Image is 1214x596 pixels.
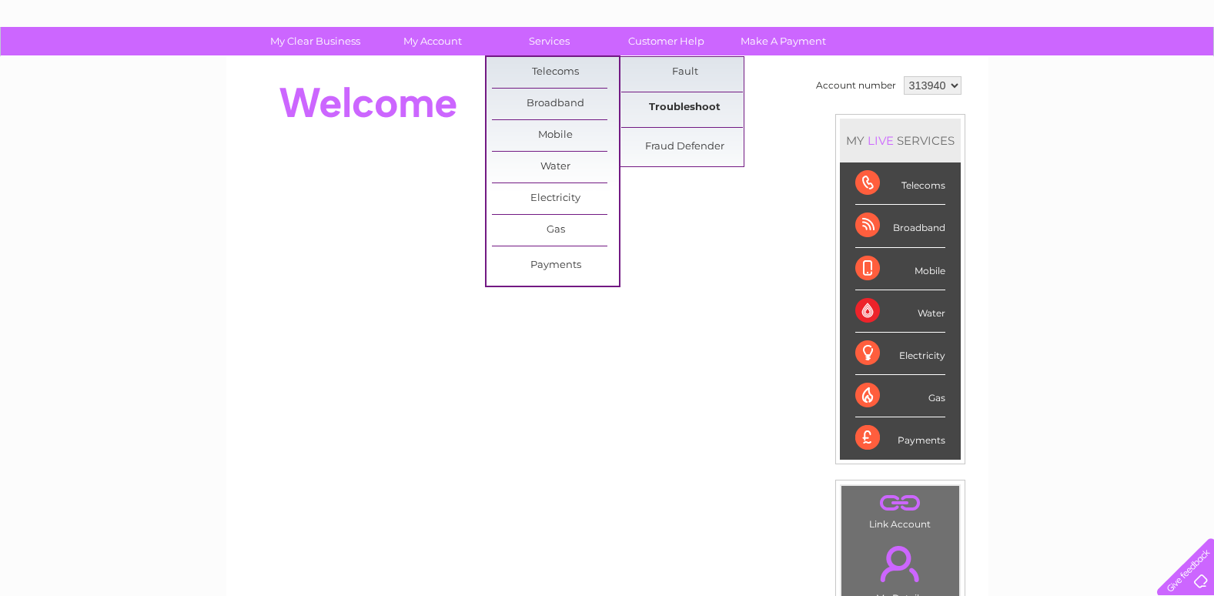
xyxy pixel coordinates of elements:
img: logo.png [42,40,121,87]
div: Broadband [855,205,945,247]
a: Contact [1112,65,1149,77]
a: Telecoms [1025,65,1071,77]
a: Make A Payment [720,27,847,55]
a: Telecoms [492,57,619,88]
a: Fault [621,57,748,88]
a: Payments [492,250,619,281]
div: Water [855,290,945,333]
a: 0333 014 3131 [924,8,1030,27]
div: Gas [855,375,945,417]
a: Log out [1163,65,1199,77]
a: Blog [1080,65,1102,77]
div: Payments [855,417,945,459]
a: Troubleshoot [621,92,748,123]
a: Services [486,27,613,55]
td: Account number [812,72,900,99]
a: Energy [982,65,1015,77]
a: Water [943,65,972,77]
a: Gas [492,215,619,246]
a: My Account [369,27,496,55]
div: Clear Business is a trading name of Verastar Limited (registered in [GEOGRAPHIC_DATA] No. 3667643... [244,8,972,75]
a: Broadband [492,89,619,119]
a: . [845,490,955,517]
a: Electricity [492,183,619,214]
div: LIVE [865,133,897,148]
a: Fraud Defender [621,132,748,162]
a: . [845,537,955,591]
a: Water [492,152,619,182]
div: Telecoms [855,162,945,205]
div: MY SERVICES [840,119,961,162]
div: Mobile [855,248,945,290]
a: My Clear Business [252,27,379,55]
a: Mobile [492,120,619,151]
a: Customer Help [603,27,730,55]
div: Electricity [855,333,945,375]
td: Link Account [841,485,960,534]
